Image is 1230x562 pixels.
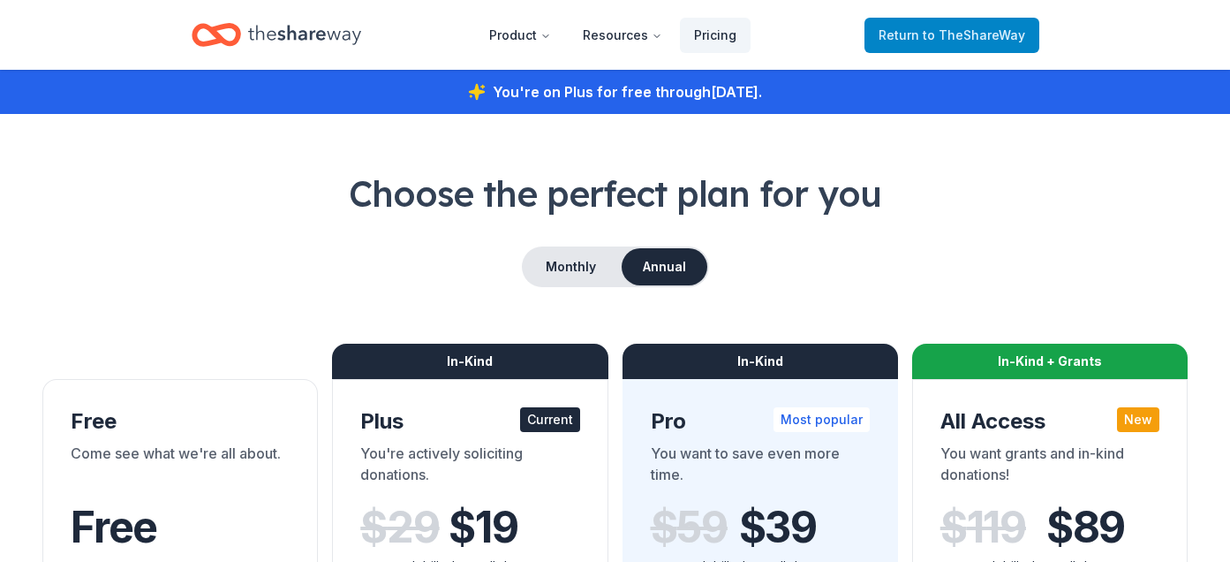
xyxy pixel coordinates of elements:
button: Product [475,18,565,53]
div: Pro [651,407,870,436]
div: Plus [360,407,579,436]
span: to TheShareWay [923,27,1025,42]
span: $ 19 [449,503,517,552]
div: In-Kind + Grants [912,344,1188,379]
div: Current [520,407,580,432]
div: Come see what we're all about. [71,443,290,492]
div: Free [71,407,290,436]
h1: Choose the perfect plan for you [42,169,1188,218]
a: Pricing [680,18,751,53]
div: In-Kind [623,344,898,379]
div: You want grants and in-kind donations! [940,443,1159,492]
div: Most popular [773,407,870,432]
div: You're actively soliciting donations. [360,443,579,492]
div: In-Kind [332,344,607,379]
div: New [1117,407,1159,432]
button: Resources [569,18,676,53]
span: Return [879,25,1025,46]
div: You want to save even more time. [651,443,870,492]
button: Monthly [524,248,618,285]
button: Annual [622,248,707,285]
a: Returnto TheShareWay [864,18,1039,53]
div: All Access [940,407,1159,436]
span: Free [71,501,157,553]
span: $ 39 [739,503,817,552]
nav: Main [475,14,751,56]
span: $ 89 [1046,503,1125,552]
a: Home [192,14,361,56]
